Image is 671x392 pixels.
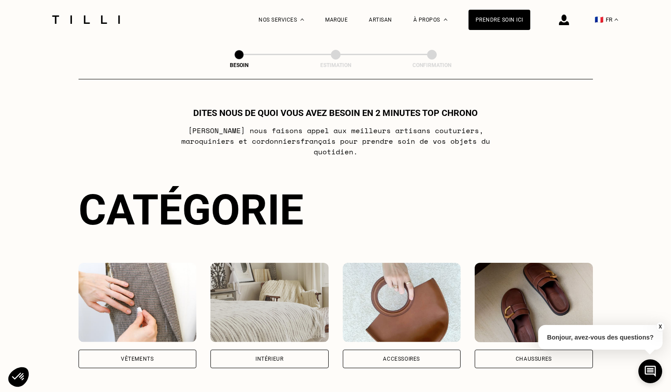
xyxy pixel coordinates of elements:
img: Accessoires [343,263,461,342]
div: Catégorie [79,185,593,235]
div: Intérieur [255,356,283,362]
div: Confirmation [388,62,476,68]
h1: Dites nous de quoi vous avez besoin en 2 minutes top chrono [193,108,478,118]
img: Chaussures [475,263,593,342]
a: Marque [325,17,348,23]
div: Estimation [292,62,380,68]
img: Vêtements [79,263,197,342]
img: Menu déroulant [300,19,304,21]
div: Vêtements [121,356,154,362]
img: Menu déroulant à propos [444,19,447,21]
a: Prendre soin ici [469,10,530,30]
span: 🇫🇷 [595,15,604,24]
p: [PERSON_NAME] nous faisons appel aux meilleurs artisans couturiers , maroquiniers et cordonniers ... [161,125,510,157]
p: Bonjour, avez-vous des questions? [538,325,663,350]
a: Artisan [369,17,392,23]
button: X [656,322,664,332]
img: menu déroulant [615,19,618,21]
img: icône connexion [559,15,569,25]
div: Chaussures [516,356,552,362]
img: Logo du service de couturière Tilli [49,15,123,24]
div: Besoin [195,62,283,68]
div: Accessoires [383,356,420,362]
img: Intérieur [210,263,329,342]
